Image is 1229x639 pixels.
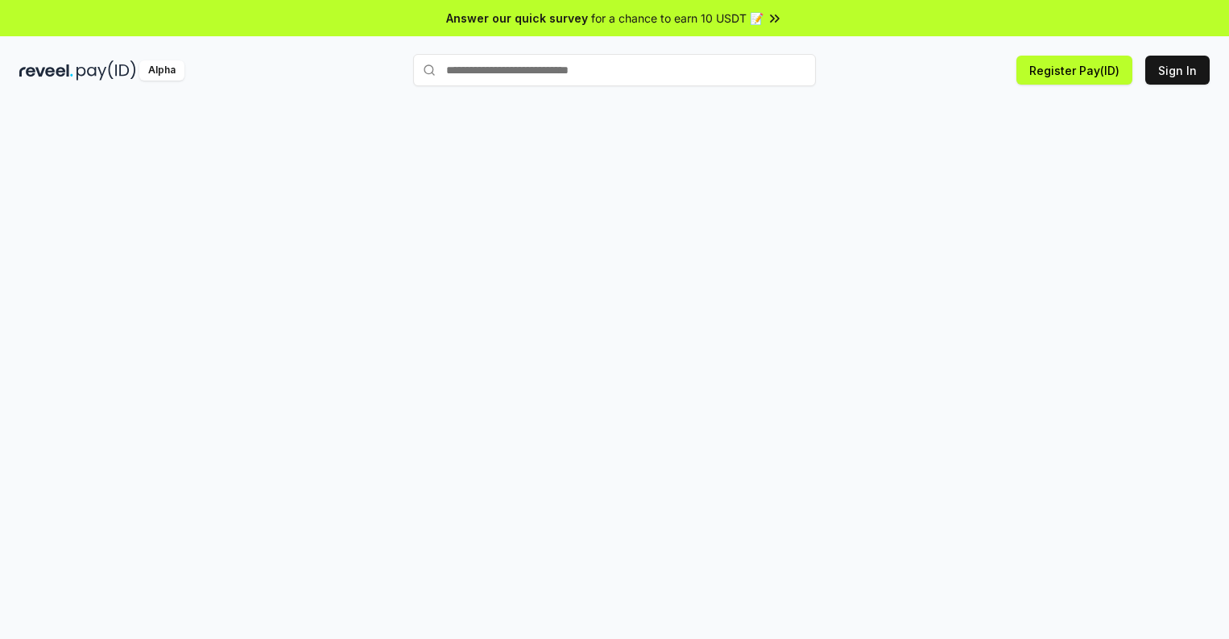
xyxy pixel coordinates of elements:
[19,60,73,81] img: reveel_dark
[1016,56,1132,85] button: Register Pay(ID)
[77,60,136,81] img: pay_id
[446,10,588,27] span: Answer our quick survey
[591,10,763,27] span: for a chance to earn 10 USDT 📝
[139,60,184,81] div: Alpha
[1145,56,1210,85] button: Sign In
